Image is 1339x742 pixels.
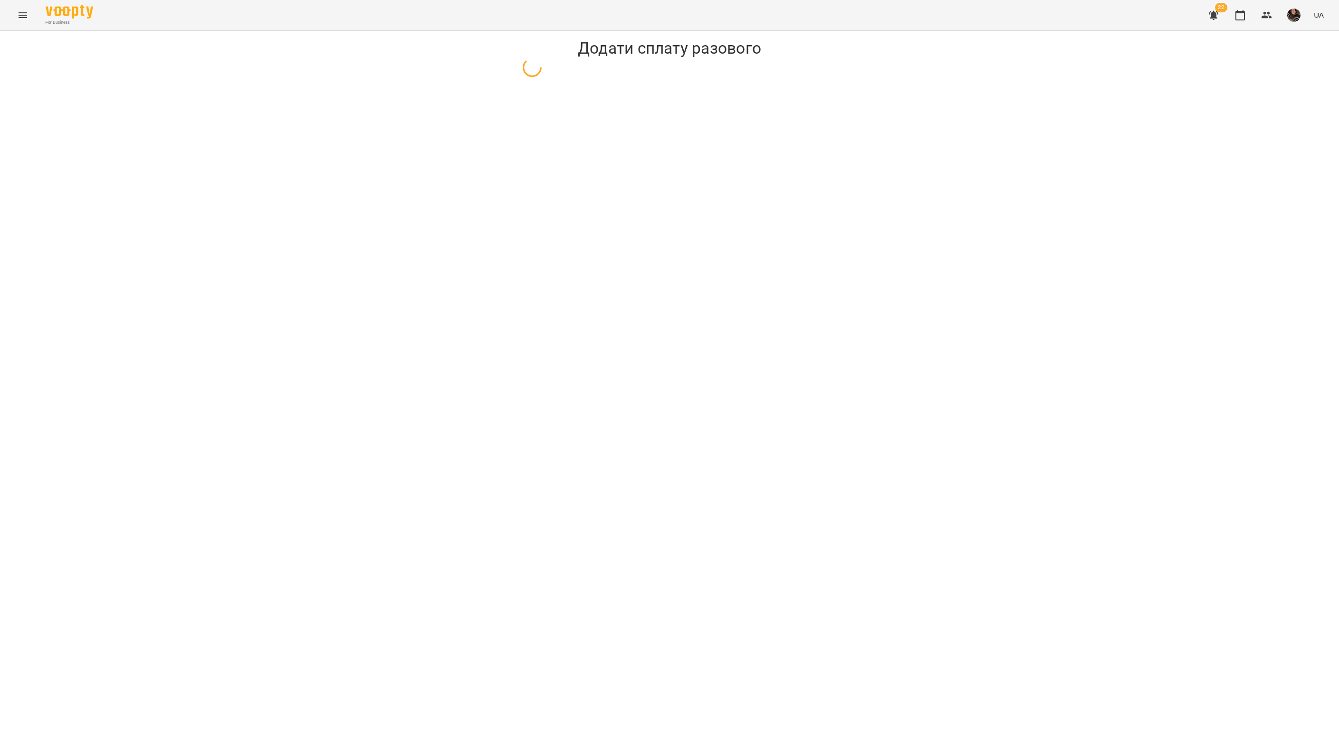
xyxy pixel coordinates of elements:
span: For Business [46,19,93,26]
h1: Додати сплату разового [523,38,816,58]
button: UA [1310,6,1328,24]
img: 50c54b37278f070f9d74a627e50a0a9b.jpg [1287,9,1301,22]
span: UA [1314,10,1324,20]
span: 22 [1215,3,1227,12]
button: Menu [11,4,34,27]
img: Voopty Logo [46,5,93,19]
